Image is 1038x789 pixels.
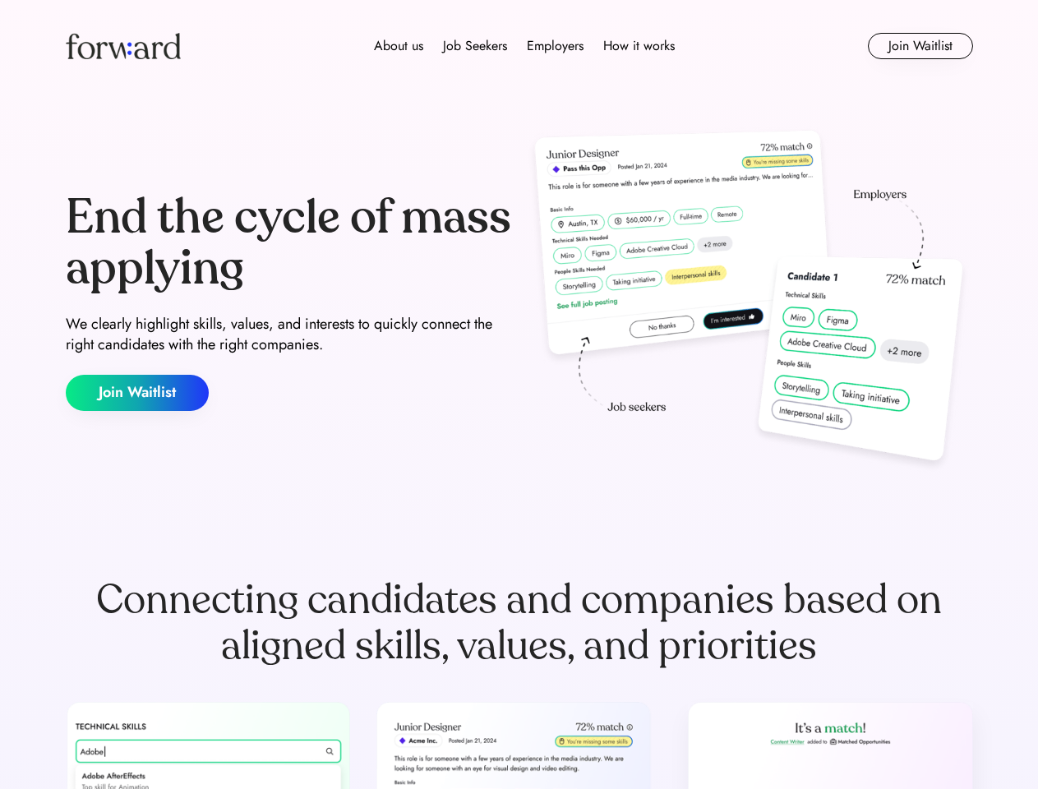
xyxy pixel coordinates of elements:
div: How it works [603,36,675,56]
button: Join Waitlist [66,375,209,411]
div: About us [374,36,423,56]
div: Job Seekers [443,36,507,56]
div: End the cycle of mass applying [66,192,513,293]
img: hero-image.png [526,125,973,478]
div: Connecting candidates and companies based on aligned skills, values, and priorities [66,577,973,669]
div: We clearly highlight skills, values, and interests to quickly connect the right candidates with t... [66,314,513,355]
button: Join Waitlist [868,33,973,59]
div: Employers [527,36,584,56]
img: Forward logo [66,33,181,59]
